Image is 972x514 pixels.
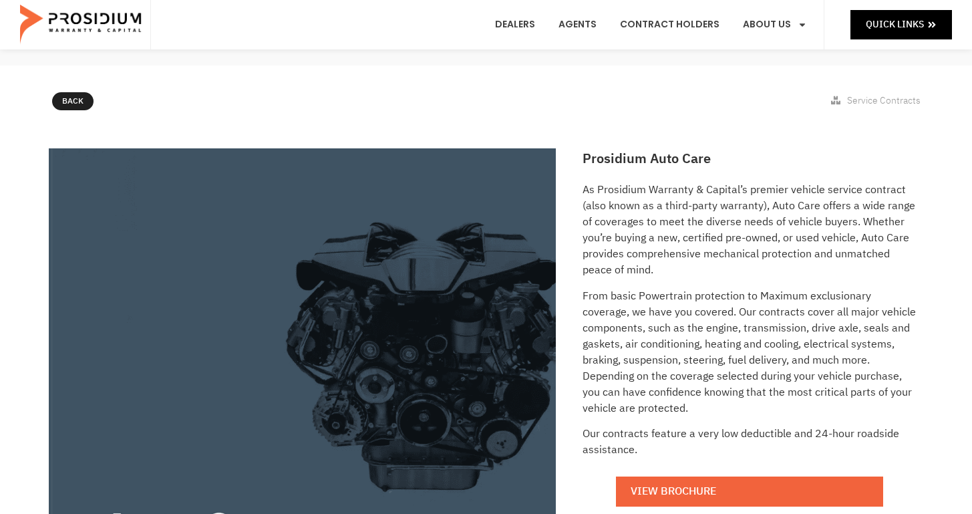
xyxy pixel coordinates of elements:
[847,94,921,108] span: Service Contracts
[583,182,917,278] p: As Prosidium Warranty & Capital’s premier vehicle service contract (also known as a third-party w...
[616,477,883,507] a: View Brochure
[583,426,917,458] p: Our contracts feature a very low deductible and 24-hour roadside assistance.
[866,16,924,33] span: Quick Links
[583,288,917,416] p: From basic Powertrain protection to Maximum exclusionary coverage, we have you covered. Our contr...
[62,94,84,109] span: Back
[52,92,94,111] a: Back
[583,148,917,168] h2: Prosidium Auto Care
[850,10,952,39] a: Quick Links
